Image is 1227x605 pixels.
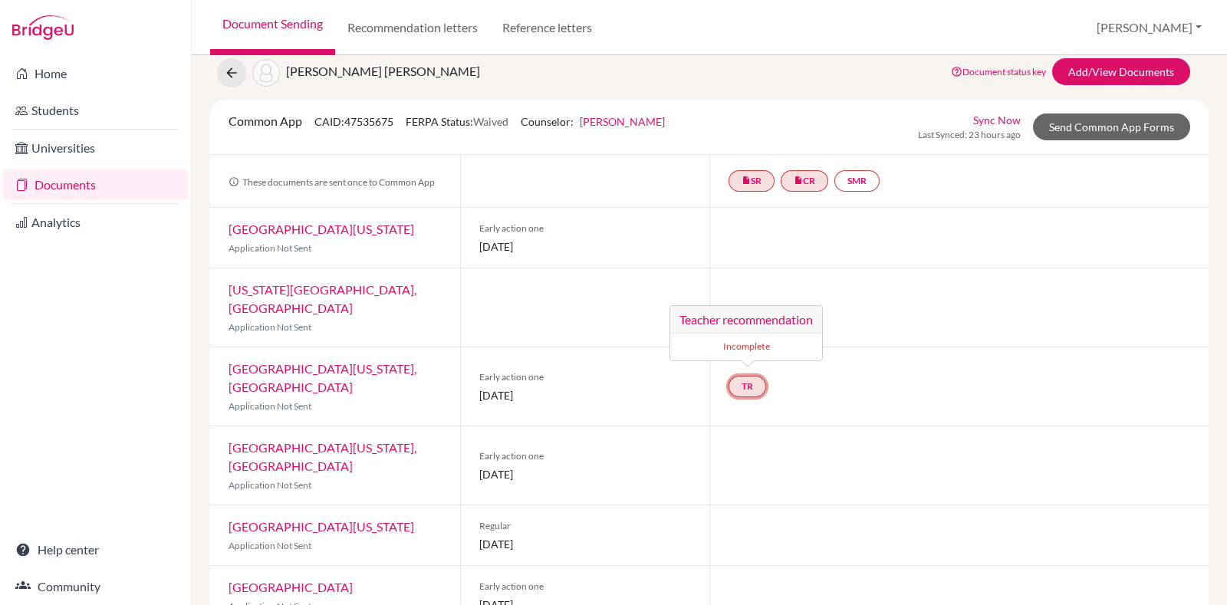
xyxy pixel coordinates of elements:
[729,376,766,397] a: TRTeacher recommendation Incomplete
[973,112,1021,128] a: Sync Now
[229,479,311,491] span: Application Not Sent
[1090,13,1209,42] button: [PERSON_NAME]
[12,15,74,40] img: Bridge-U
[3,133,188,163] a: Universities
[580,115,665,128] a: [PERSON_NAME]
[479,466,692,482] span: [DATE]
[951,66,1046,77] a: Document status key
[479,370,692,384] span: Early action one
[314,115,393,128] span: CAID: 47535675
[229,540,311,551] span: Application Not Sent
[229,113,302,128] span: Common App
[3,95,188,126] a: Students
[229,222,414,236] a: [GEOGRAPHIC_DATA][US_STATE]
[1052,58,1190,85] a: Add/View Documents
[670,306,822,334] h3: Teacher recommendation
[1033,113,1190,140] a: Send Common App Forms
[3,207,188,238] a: Analytics
[479,449,692,463] span: Early action one
[406,115,508,128] span: FERPA Status:
[229,321,311,333] span: Application Not Sent
[479,580,692,593] span: Early action one
[229,361,416,394] a: [GEOGRAPHIC_DATA][US_STATE], [GEOGRAPHIC_DATA]
[742,176,751,185] i: insert_drive_file
[479,387,692,403] span: [DATE]
[479,238,692,255] span: [DATE]
[286,64,480,78] span: [PERSON_NAME] [PERSON_NAME]
[229,519,414,534] a: [GEOGRAPHIC_DATA][US_STATE]
[781,170,828,192] a: insert_drive_fileCR
[229,176,435,188] span: These documents are sent once to Common App
[229,242,311,254] span: Application Not Sent
[834,170,880,192] a: SMR
[479,222,692,235] span: Early action one
[229,400,311,412] span: Application Not Sent
[229,580,353,594] a: [GEOGRAPHIC_DATA]
[918,128,1021,142] span: Last Synced: 23 hours ago
[473,115,508,128] span: Waived
[479,536,692,552] span: [DATE]
[3,58,188,89] a: Home
[3,571,188,602] a: Community
[729,170,775,192] a: insert_drive_fileSR
[3,169,188,200] a: Documents
[229,440,416,473] a: [GEOGRAPHIC_DATA][US_STATE], [GEOGRAPHIC_DATA]
[679,340,813,353] small: Incomplete
[479,519,692,533] span: Regular
[229,282,416,315] a: [US_STATE][GEOGRAPHIC_DATA], [GEOGRAPHIC_DATA]
[794,176,803,185] i: insert_drive_file
[3,534,188,565] a: Help center
[521,115,665,128] span: Counselor:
